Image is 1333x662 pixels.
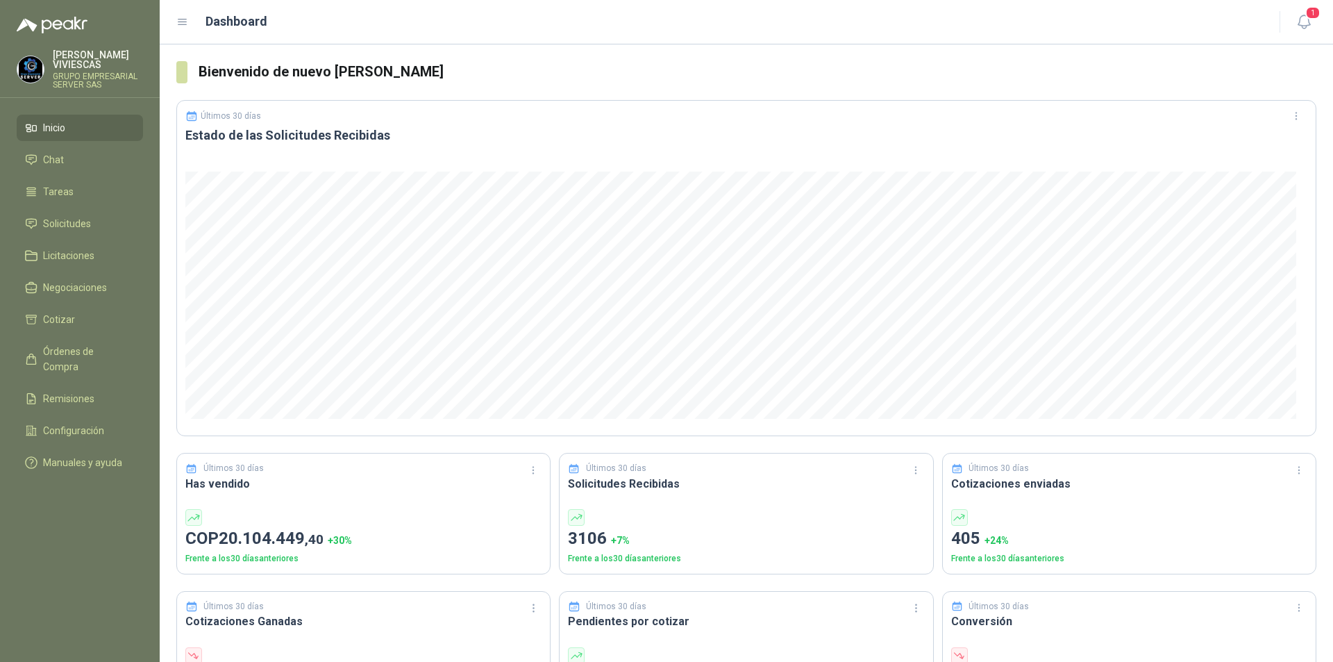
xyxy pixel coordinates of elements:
img: Logo peakr [17,17,87,33]
h3: Estado de las Solicitudes Recibidas [185,127,1307,144]
a: Tareas [17,179,143,205]
a: Inicio [17,115,143,141]
h3: Solicitudes Recibidas [568,475,924,493]
a: Licitaciones [17,242,143,269]
p: GRUPO EMPRESARIAL SERVER SAS [53,72,143,89]
span: Inicio [43,120,65,135]
h3: Has vendido [185,475,542,493]
h3: Cotizaciones enviadas [951,475,1307,493]
h3: Pendientes por cotizar [568,613,924,630]
p: Últimos 30 días [969,462,1029,475]
p: Últimos 30 días [203,462,264,475]
span: Manuales y ayuda [43,455,122,470]
h3: Bienvenido de nuevo [PERSON_NAME] [199,61,1316,83]
h3: Cotizaciones Ganadas [185,613,542,630]
p: Frente a los 30 días anteriores [951,552,1307,565]
a: Órdenes de Compra [17,338,143,380]
button: 1 [1291,10,1316,35]
p: Últimos 30 días [969,600,1029,613]
h1: Dashboard [206,12,267,31]
span: Negociaciones [43,280,107,295]
a: Negociaciones [17,274,143,301]
span: + 30 % [328,535,352,546]
span: Remisiones [43,391,94,406]
a: Solicitudes [17,210,143,237]
a: Remisiones [17,386,143,412]
span: Configuración [43,423,104,438]
a: Manuales y ayuda [17,449,143,476]
p: 405 [951,526,1307,552]
a: Cotizar [17,306,143,333]
span: Licitaciones [43,248,94,263]
span: + 7 % [611,535,630,546]
p: [PERSON_NAME] VIVIESCAS [53,50,143,69]
span: Órdenes de Compra [43,344,130,374]
p: Últimos 30 días [203,600,264,613]
a: Configuración [17,417,143,444]
p: Frente a los 30 días anteriores [185,552,542,565]
p: 3106 [568,526,924,552]
span: 1 [1305,6,1321,19]
h3: Conversión [951,613,1307,630]
p: Últimos 30 días [201,111,261,121]
span: + 24 % [984,535,1009,546]
p: Últimos 30 días [586,600,646,613]
span: 20.104.449 [219,529,324,548]
span: ,40 [305,531,324,547]
span: Solicitudes [43,216,91,231]
span: Chat [43,152,64,167]
p: Últimos 30 días [586,462,646,475]
img: Company Logo [17,56,44,83]
span: Cotizar [43,312,75,327]
p: COP [185,526,542,552]
a: Chat [17,147,143,173]
p: Frente a los 30 días anteriores [568,552,924,565]
span: Tareas [43,184,74,199]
